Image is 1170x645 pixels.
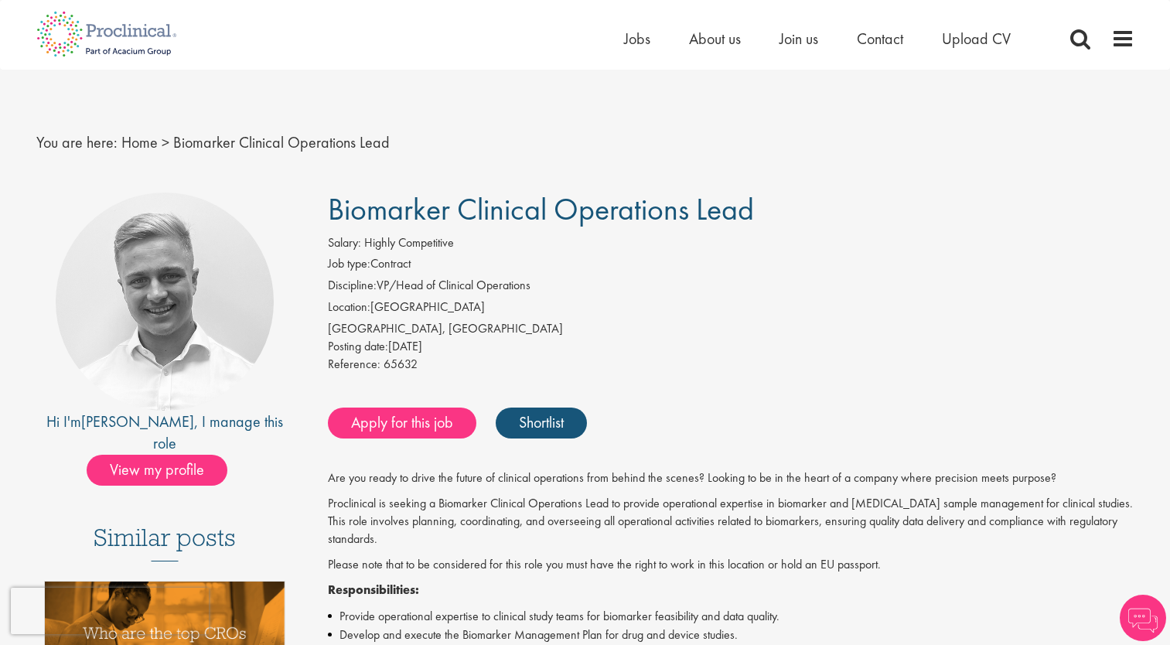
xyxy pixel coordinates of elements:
[496,408,587,439] a: Shortlist
[328,556,1134,574] p: Please note that to be considered for this role you must have the right to work in this location ...
[328,582,419,598] strong: Responsibilities:
[328,607,1134,626] li: Provide operational expertise to clinical study teams for biomarker feasibility and data quality.
[87,458,243,478] a: View my profile
[328,626,1134,644] li: Develop and execute the Biomarker Management Plan for drug and device studies.
[364,234,454,251] span: Highly Competitive
[857,29,903,49] a: Contact
[328,469,1134,487] p: Are you ready to drive the future of clinical operations from behind the scenes? Looking to be in...
[36,132,118,152] span: You are here:
[81,411,194,432] a: [PERSON_NAME]
[942,29,1011,49] a: Upload CV
[328,320,1134,338] div: [GEOGRAPHIC_DATA], [GEOGRAPHIC_DATA]
[328,356,380,374] label: Reference:
[121,132,158,152] a: breadcrumb link
[328,338,1134,356] div: [DATE]
[328,277,377,295] label: Discipline:
[36,411,294,455] div: Hi I'm , I manage this role
[384,356,418,372] span: 65632
[328,234,361,252] label: Salary:
[94,524,236,561] h3: Similar posts
[624,29,650,49] a: Jobs
[87,455,227,486] span: View my profile
[328,408,476,439] a: Apply for this job
[328,495,1134,548] p: Proclinical is seeking a Biomarker Clinical Operations Lead to provide operational expertise in b...
[328,255,1134,277] li: Contract
[328,277,1134,299] li: VP/Head of Clinical Operations
[328,189,754,229] span: Biomarker Clinical Operations Lead
[11,588,209,634] iframe: reCAPTCHA
[328,255,370,273] label: Job type:
[689,29,741,49] a: About us
[328,299,370,316] label: Location:
[779,29,818,49] a: Join us
[56,193,274,411] img: imeage of recruiter Joshua Bye
[328,338,388,354] span: Posting date:
[1120,595,1166,641] img: Chatbot
[162,132,169,152] span: >
[173,132,390,152] span: Biomarker Clinical Operations Lead
[328,299,1134,320] li: [GEOGRAPHIC_DATA]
